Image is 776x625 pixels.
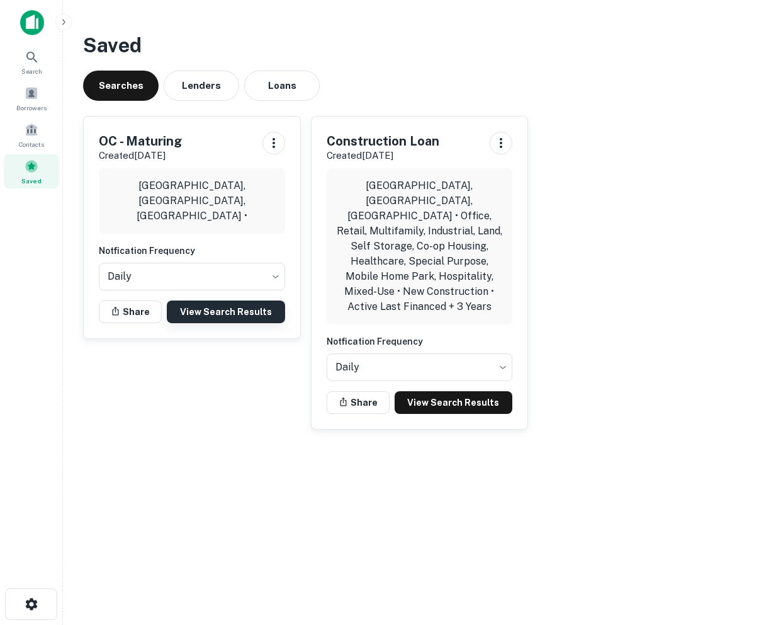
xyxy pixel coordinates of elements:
span: Search [21,66,42,76]
span: Contacts [19,139,44,149]
p: Created [DATE] [327,148,439,163]
button: Lenders [164,71,239,101]
button: Share [99,301,162,323]
a: Borrowers [4,81,59,115]
div: Without label [99,259,285,294]
a: Saved [4,154,59,188]
a: Contacts [4,118,59,152]
iframe: Chat Widget [713,524,776,585]
h5: Construction Loan [327,132,439,151]
a: View Search Results [167,301,285,323]
img: capitalize-icon.png [20,10,44,35]
div: Without label [327,350,513,385]
a: View Search Results [395,391,513,414]
p: [GEOGRAPHIC_DATA], [GEOGRAPHIC_DATA], [GEOGRAPHIC_DATA] • [109,178,275,224]
h3: Saved [83,30,756,60]
p: [GEOGRAPHIC_DATA], [GEOGRAPHIC_DATA], [GEOGRAPHIC_DATA] • Office, Retail, Multifamily, Industrial... [337,178,503,314]
button: Share [327,391,390,414]
a: Search [4,45,59,79]
h5: OC - Maturing [99,132,182,151]
button: Searches [83,71,159,101]
p: Created [DATE] [99,148,182,163]
span: Saved [21,176,42,186]
button: Loans [244,71,320,101]
h6: Notfication Frequency [99,244,285,258]
span: Borrowers [16,103,47,113]
h6: Notfication Frequency [327,335,513,348]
